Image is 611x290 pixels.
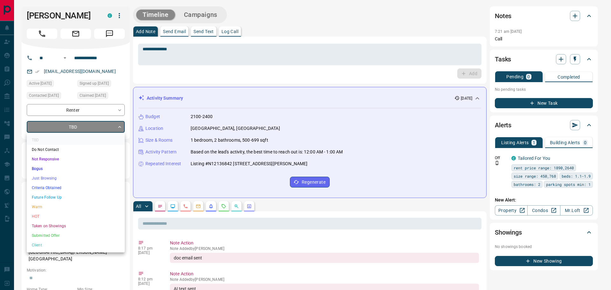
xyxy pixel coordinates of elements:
[27,221,125,231] li: Taken on Showings
[27,202,125,212] li: Warm
[27,183,125,193] li: Criteria Obtained
[27,145,125,154] li: Do Not Contact
[27,240,125,250] li: Client
[27,212,125,221] li: HOT
[27,231,125,240] li: Submitted Offer
[27,154,125,164] li: Not Responsive
[27,173,125,183] li: Just Browsing
[27,193,125,202] li: Future Follow Up
[27,164,125,173] li: Bogus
